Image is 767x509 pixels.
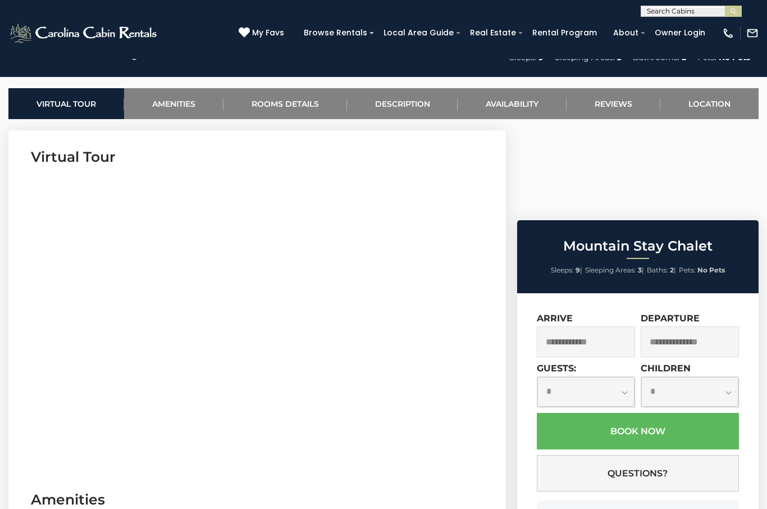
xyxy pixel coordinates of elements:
[537,363,576,374] label: Guests:
[252,27,284,39] span: My Favs
[458,88,567,119] a: Availability
[31,147,483,167] h3: Virtual Tour
[697,266,725,274] strong: No Pets
[670,266,674,274] strong: 2
[8,88,124,119] a: Virtual Tour
[585,263,644,278] li: |
[551,266,574,274] span: Sleeps:
[347,88,458,119] a: Description
[567,88,660,119] a: Reviews
[537,455,739,492] button: Questions?
[641,313,700,324] label: Departure
[722,27,734,39] img: phone-regular-white.png
[649,24,711,42] a: Owner Login
[464,24,522,42] a: Real Estate
[223,88,347,119] a: Rooms Details
[647,266,668,274] span: Baths:
[647,263,676,278] li: |
[239,27,287,39] a: My Favs
[679,266,696,274] span: Pets:
[576,266,580,274] strong: 9
[537,313,573,324] label: Arrive
[551,263,582,278] li: |
[124,88,223,119] a: Amenities
[378,24,459,42] a: Local Area Guide
[537,413,739,449] button: Book Now
[520,239,756,253] h2: Mountain Stay Chalet
[585,266,636,274] span: Sleeping Areas:
[641,363,691,374] label: Children
[638,266,642,274] strong: 3
[608,24,644,42] a: About
[746,27,759,39] img: mail-regular-white.png
[660,88,759,119] a: Location
[527,24,602,42] a: Rental Program
[8,22,160,44] img: White-1-2.png
[298,24,373,42] a: Browse Rentals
